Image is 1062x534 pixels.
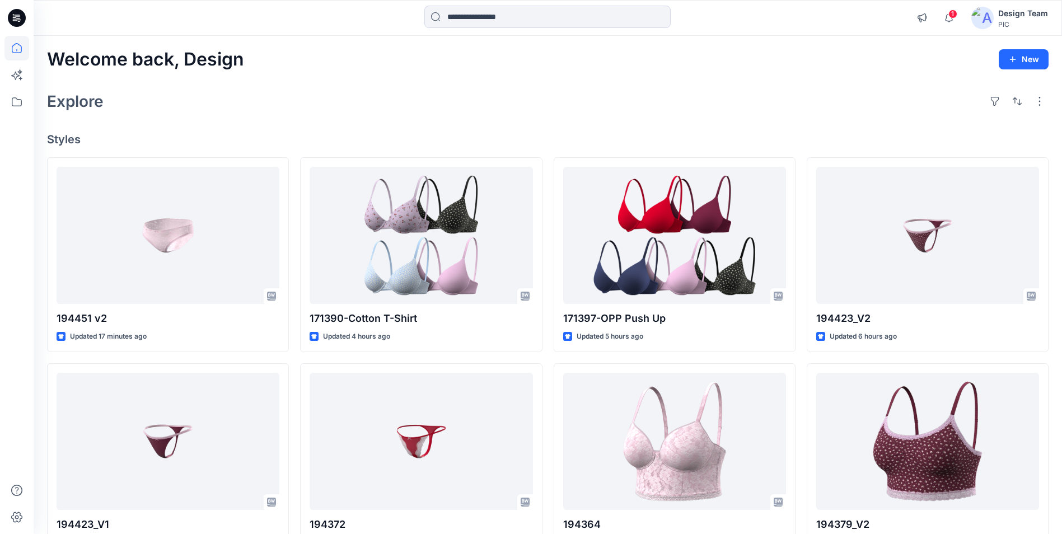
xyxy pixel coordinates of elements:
[816,311,1039,326] p: 194423_V2
[323,331,390,343] p: Updated 4 hours ago
[57,167,279,304] a: 194451 v2
[999,49,1049,69] button: New
[47,92,104,110] h2: Explore
[830,331,897,343] p: Updated 6 hours ago
[948,10,957,18] span: 1
[816,517,1039,532] p: 194379_V2
[998,20,1048,29] div: PIC
[47,133,1049,146] h4: Styles
[971,7,994,29] img: avatar
[70,331,147,343] p: Updated 17 minutes ago
[47,49,244,70] h2: Welcome back, Design
[563,373,786,510] a: 194364
[816,373,1039,510] a: 194379_V2
[57,373,279,510] a: 194423_V1
[998,7,1048,20] div: Design Team
[310,311,532,326] p: 171390-Cotton T-Shirt
[310,373,532,510] a: 194372
[563,311,786,326] p: 171397-OPP Push Up
[577,331,643,343] p: Updated 5 hours ago
[310,517,532,532] p: 194372
[563,167,786,304] a: 171397-OPP Push Up
[310,167,532,304] a: 171390-Cotton T-Shirt
[816,167,1039,304] a: 194423_V2
[563,517,786,532] p: 194364
[57,311,279,326] p: 194451 v2
[57,517,279,532] p: 194423_V1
